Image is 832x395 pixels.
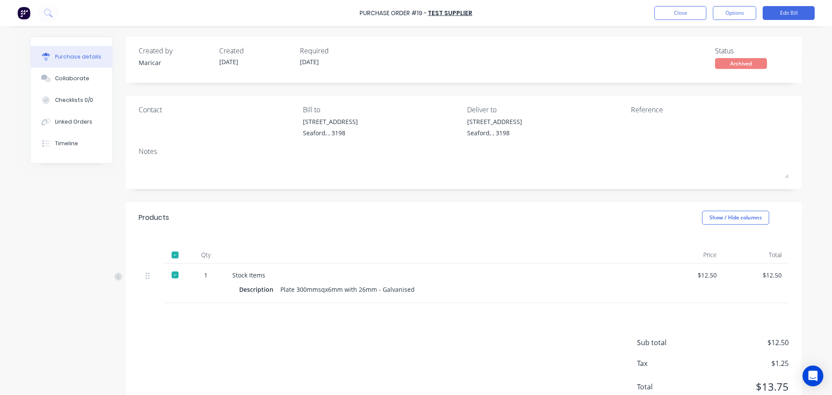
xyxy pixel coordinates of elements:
[232,271,652,280] div: Stock Items
[803,366,823,386] div: Open Intercom Messenger
[467,104,625,115] div: Deliver to
[702,337,789,348] span: $12.50
[467,128,522,137] div: Seaford, , 3198
[303,128,358,137] div: Seaford, , 3198
[55,96,93,104] div: Checklists 0/0
[31,89,112,111] button: Checklists 0/0
[186,246,225,264] div: Qty
[280,283,415,296] div: Plate 300mmsqx6mm with 26mm - Galvanised
[55,75,89,82] div: Collaborate
[303,104,461,115] div: Bill to
[55,53,101,61] div: Purchase details
[659,246,724,264] div: Price
[763,6,815,20] button: Edit Bill
[637,358,702,369] span: Tax
[303,117,358,126] div: [STREET_ADDRESS]
[219,46,293,56] div: Created
[239,283,280,296] div: Description
[715,46,789,56] div: Status
[55,140,78,147] div: Timeline
[654,6,706,20] button: Close
[360,9,427,18] div: Purchase Order #19 -
[139,46,212,56] div: Created by
[17,7,30,20] img: Factory
[637,382,702,392] span: Total
[139,104,296,115] div: Contact
[731,271,782,280] div: $12.50
[31,111,112,133] button: Linked Orders
[193,271,218,280] div: 1
[713,6,756,20] button: Options
[31,133,112,154] button: Timeline
[631,104,789,115] div: Reference
[300,46,374,56] div: Required
[702,379,789,395] span: $13.75
[724,246,789,264] div: Total
[715,58,767,69] div: Archived
[702,358,789,369] span: $1.25
[139,146,789,157] div: Notes
[139,58,212,67] div: Maricar
[637,337,702,348] span: Sub total
[666,271,717,280] div: $12.50
[31,46,112,68] button: Purchase details
[467,117,522,126] div: [STREET_ADDRESS]
[139,212,169,223] div: Products
[428,9,472,17] a: Test Supplier
[55,118,92,126] div: Linked Orders
[702,211,769,225] button: Show / Hide columns
[31,68,112,89] button: Collaborate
